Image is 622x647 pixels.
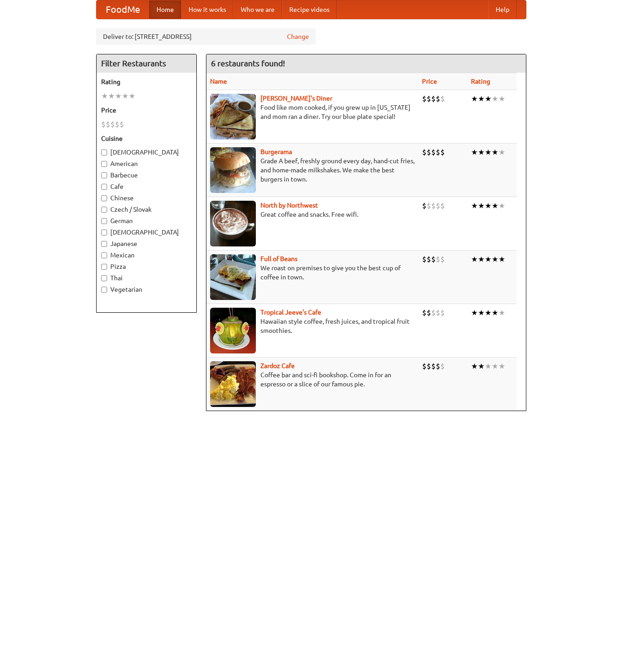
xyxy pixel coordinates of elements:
[115,119,119,129] li: $
[498,94,505,104] li: ★
[498,147,505,157] li: ★
[210,361,256,407] img: zardoz.jpg
[485,201,492,211] li: ★
[427,308,431,318] li: $
[422,308,427,318] li: $
[427,147,431,157] li: $
[431,254,436,264] li: $
[97,54,196,73] h4: Filter Restaurants
[471,94,478,104] li: ★
[282,0,337,19] a: Recipe videos
[436,94,440,104] li: $
[210,370,415,389] p: Coffee bar and sci-fi bookshop. Come in for an espresso or a slice of our famous pie.
[210,103,415,121] p: Food like mom cooked, if you grew up in [US_STATE] and mom ran a diner. Try our blue plate special!
[492,254,498,264] li: ★
[440,201,445,211] li: $
[440,254,445,264] li: $
[287,32,309,41] a: Change
[101,134,192,143] h5: Cuisine
[181,0,233,19] a: How it works
[436,147,440,157] li: $
[492,147,498,157] li: ★
[478,94,485,104] li: ★
[101,262,192,271] label: Pizza
[471,254,478,264] li: ★
[260,255,297,262] a: Full of Beans
[108,91,115,101] li: ★
[122,91,129,101] li: ★
[422,94,427,104] li: $
[471,308,478,318] li: ★
[101,148,192,157] label: [DEMOGRAPHIC_DATA]
[478,201,485,211] li: ★
[210,308,256,353] img: jeeves.jpg
[422,254,427,264] li: $
[427,201,431,211] li: $
[492,361,498,371] li: ★
[440,94,445,104] li: $
[260,362,295,369] a: Zardoz Cafe
[422,147,427,157] li: $
[478,308,485,318] li: ★
[471,78,490,85] a: Rating
[96,28,316,45] div: Deliver to: [STREET_ADDRESS]
[422,201,427,211] li: $
[101,218,107,224] input: German
[101,228,192,237] label: [DEMOGRAPHIC_DATA]
[485,361,492,371] li: ★
[260,309,321,316] a: Tropical Jeeve's Cafe
[101,216,192,225] label: German
[431,94,436,104] li: $
[260,95,332,102] a: [PERSON_NAME]'s Diner
[210,147,256,193] img: burgerama.jpg
[119,119,124,129] li: $
[440,147,445,157] li: $
[422,361,427,371] li: $
[101,77,192,86] h5: Rating
[101,230,107,235] input: [DEMOGRAPHIC_DATA]
[101,172,107,178] input: Barbecue
[431,201,436,211] li: $
[129,91,135,101] li: ★
[431,361,436,371] li: $
[101,171,192,180] label: Barbecue
[101,193,192,203] label: Chinese
[210,254,256,300] img: beans.jpg
[485,308,492,318] li: ★
[101,106,192,115] h5: Price
[436,254,440,264] li: $
[210,156,415,184] p: Grade A beef, freshly ground every day, hand-cut fries, and home-made milkshakes. We make the bes...
[471,147,478,157] li: ★
[436,308,440,318] li: $
[210,210,415,219] p: Great coffee and snacks. Free wifi.
[471,201,478,211] li: ★
[210,317,415,335] p: Hawaiian style coffee, fresh juices, and tropical fruit smoothies.
[115,91,122,101] li: ★
[101,161,107,167] input: American
[101,150,107,155] input: [DEMOGRAPHIC_DATA]
[471,361,478,371] li: ★
[101,264,107,270] input: Pizza
[101,275,107,281] input: Thai
[101,91,108,101] li: ★
[101,195,107,201] input: Chinese
[211,59,285,68] ng-pluralize: 6 restaurants found!
[492,201,498,211] li: ★
[498,254,505,264] li: ★
[492,308,498,318] li: ★
[101,182,192,191] label: Cafe
[97,0,149,19] a: FoodMe
[431,308,436,318] li: $
[101,239,192,248] label: Japanese
[436,201,440,211] li: $
[101,285,192,294] label: Vegetarian
[110,119,115,129] li: $
[436,361,440,371] li: $
[492,94,498,104] li: ★
[478,361,485,371] li: ★
[101,205,192,214] label: Czech / Slovak
[478,254,485,264] li: ★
